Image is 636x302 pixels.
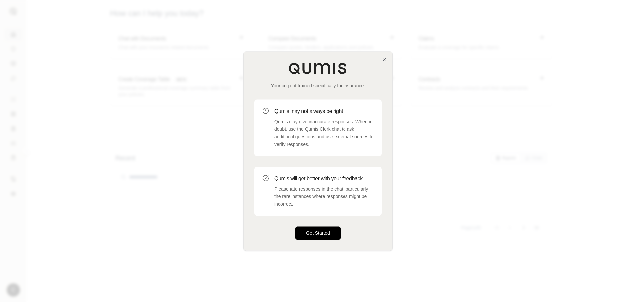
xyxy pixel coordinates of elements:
h3: Qumis will get better with your feedback [274,175,374,183]
h3: Qumis may not always be right [274,107,374,115]
img: Qumis Logo [288,62,348,74]
button: Get Started [295,226,341,240]
p: Please rate responses in the chat, particularly the rare instances where responses might be incor... [274,185,374,208]
p: Qumis may give inaccurate responses. When in doubt, use the Qumis Clerk chat to ask additional qu... [274,118,374,148]
p: Your co-pilot trained specifically for insurance. [254,82,382,89]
